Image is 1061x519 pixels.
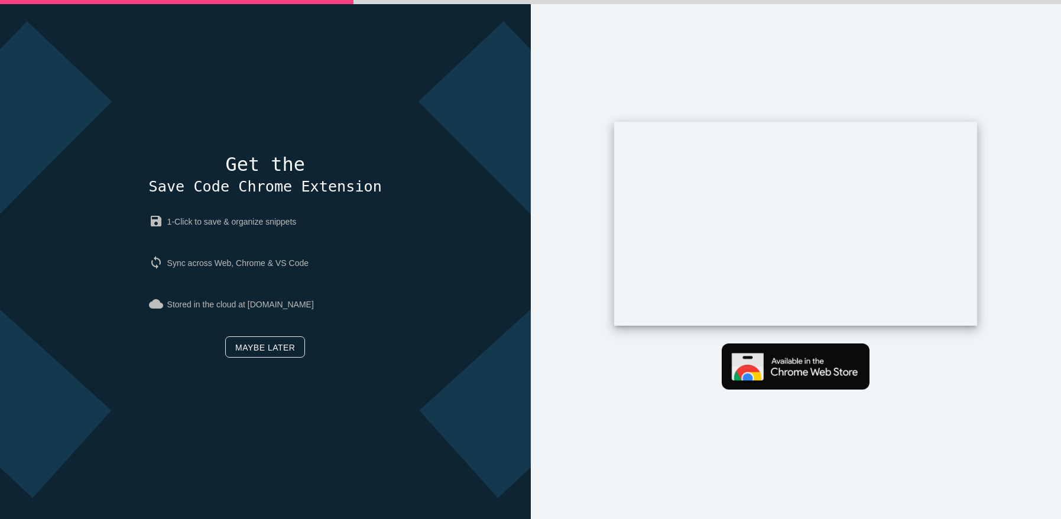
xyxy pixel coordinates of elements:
a: Maybe later [225,336,305,358]
p: Stored in the cloud at [DOMAIN_NAME] [149,288,382,321]
span: Save Code Chrome Extension [149,178,382,195]
i: cloud [149,297,167,311]
i: save [149,214,167,228]
img: Get Chrome extension [722,343,869,390]
p: 1-Click to save & organize snippets [149,205,382,238]
i: sync [149,255,167,270]
p: Sync across Web, Chrome & VS Code [149,246,382,280]
h4: Get the [149,154,382,197]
